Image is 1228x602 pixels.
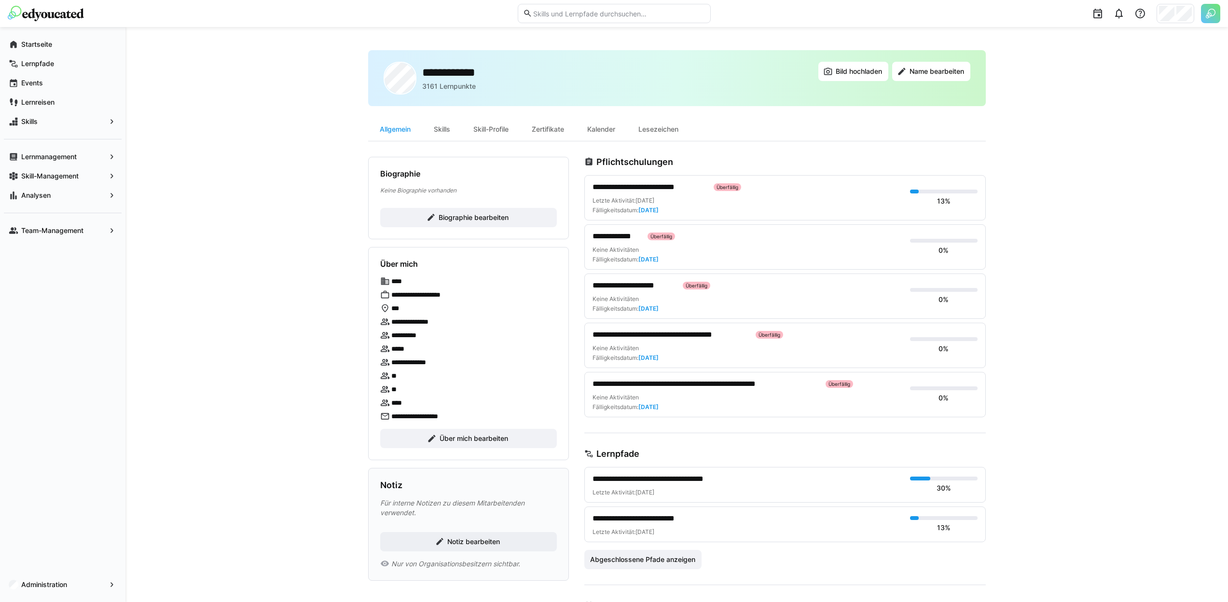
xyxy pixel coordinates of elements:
[380,208,557,227] button: Biographie bearbeiten
[638,256,659,263] span: [DATE]
[892,62,970,81] button: Name bearbeiten
[937,483,951,493] div: 30%
[446,537,501,547] span: Notiz bearbeiten
[818,62,888,81] button: Bild hochladen
[826,380,853,388] div: Überfällig
[938,246,949,255] div: 0%
[638,206,659,214] span: [DATE]
[593,344,639,352] span: Keine Aktivitäten
[635,489,654,496] span: [DATE]
[422,82,476,91] p: 3161 Lernpunkte
[938,393,949,403] div: 0%
[593,394,639,401] span: Keine Aktivitäten
[635,197,654,204] span: [DATE]
[584,550,702,569] button: Abgeschlossene Pfade anzeigen
[756,331,783,339] div: Überfällig
[520,118,576,141] div: Zertifikate
[380,498,557,518] p: Für interne Notizen zu diesem Mitarbeitenden verwendet.
[593,305,659,313] div: Fälligkeitsdatum:
[635,528,654,535] span: [DATE]
[438,434,510,443] span: Über mich bearbeiten
[380,480,402,491] h3: Notiz
[437,213,510,222] span: Biographie bearbeiten
[638,403,659,410] span: [DATE]
[593,354,659,362] div: Fälligkeitsdatum:
[648,233,675,240] div: Überfällig
[368,118,422,141] div: Allgemein
[596,157,673,167] h3: Pflichtschulungen
[532,9,705,18] input: Skills und Lernpfade durchsuchen…
[596,449,639,459] h3: Lernpfade
[938,295,949,304] div: 0%
[937,196,951,206] div: 13%
[908,67,966,76] span: Name bearbeiten
[593,197,654,205] div: Letzte Aktivität:
[593,489,902,496] div: Letzte Aktivität:
[380,186,557,194] p: Keine Biographie vorhanden
[593,206,659,214] div: Fälligkeitsdatum:
[593,295,639,302] span: Keine Aktivitäten
[380,169,420,178] h4: Biographie
[380,429,557,448] button: Über mich bearbeiten
[638,305,659,312] span: [DATE]
[937,523,951,533] div: 13%
[593,403,659,411] div: Fälligkeitsdatum:
[627,118,690,141] div: Lesezeichen
[380,259,418,269] h4: Über mich
[576,118,627,141] div: Kalender
[714,183,741,191] div: Überfällig
[462,118,520,141] div: Skill-Profile
[938,344,949,354] div: 0%
[593,528,902,536] div: Letzte Aktivität:
[422,118,462,141] div: Skills
[638,354,659,361] span: [DATE]
[593,246,639,253] span: Keine Aktivitäten
[589,555,697,564] span: Abgeschlossene Pfade anzeigen
[834,67,883,76] span: Bild hochladen
[683,282,710,289] div: Überfällig
[380,532,557,551] button: Notiz bearbeiten
[391,559,520,569] span: Nur von Organisationsbesitzern sichtbar.
[593,256,659,263] div: Fälligkeitsdatum:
